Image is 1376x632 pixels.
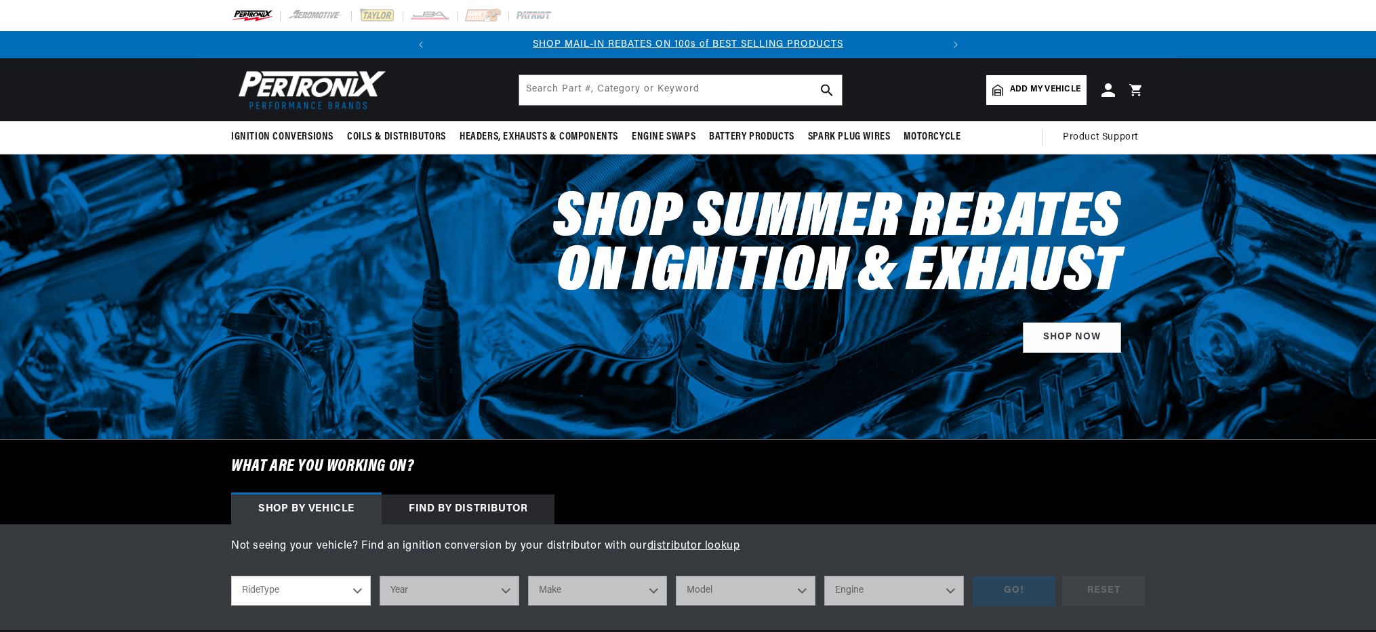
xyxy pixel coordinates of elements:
div: Announcement [434,37,942,52]
summary: Ignition Conversions [231,121,340,153]
span: Motorcycle [904,130,960,144]
button: search button [812,75,842,105]
span: Coils & Distributors [347,130,446,144]
summary: Battery Products [702,121,801,153]
select: Engine [824,576,964,606]
input: Search Part #, Category or Keyword [519,75,842,105]
h6: What are you working on? [197,440,1179,494]
summary: Headers, Exhausts & Components [453,121,625,153]
span: Spark Plug Wires [808,130,891,144]
a: SHOP MAIL-IN REBATES ON 100s of BEST SELLING PRODUCTS [533,39,843,49]
summary: Engine Swaps [625,121,702,153]
div: 1 of 2 [434,37,942,52]
span: Add my vehicle [1010,83,1080,96]
select: Year [380,576,519,606]
select: Model [676,576,815,606]
button: Translation missing: en.sections.announcements.previous_announcement [407,31,434,58]
summary: Product Support [1063,121,1145,154]
span: Battery Products [709,130,794,144]
button: Translation missing: en.sections.announcements.next_announcement [942,31,969,58]
span: Headers, Exhausts & Components [460,130,618,144]
select: RideType [231,576,371,606]
h2: Shop Summer Rebates on Ignition & Exhaust [553,192,1121,301]
span: Product Support [1063,130,1138,145]
a: Add my vehicle [986,75,1087,105]
summary: Coils & Distributors [340,121,453,153]
span: Ignition Conversions [231,130,333,144]
div: Find by Distributor [382,494,554,524]
slideshow-component: Translation missing: en.sections.announcements.announcement_bar [197,31,1179,58]
img: Pertronix [231,66,387,113]
summary: Spark Plug Wires [801,121,897,153]
select: Make [528,576,668,606]
span: Engine Swaps [632,130,695,144]
a: distributor lookup [647,541,740,551]
p: Not seeing your vehicle? Find an ignition conversion by your distributor with our [231,538,1145,555]
div: Shop by vehicle [231,494,382,524]
summary: Motorcycle [897,121,967,153]
a: SHOP NOW [1023,322,1121,353]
